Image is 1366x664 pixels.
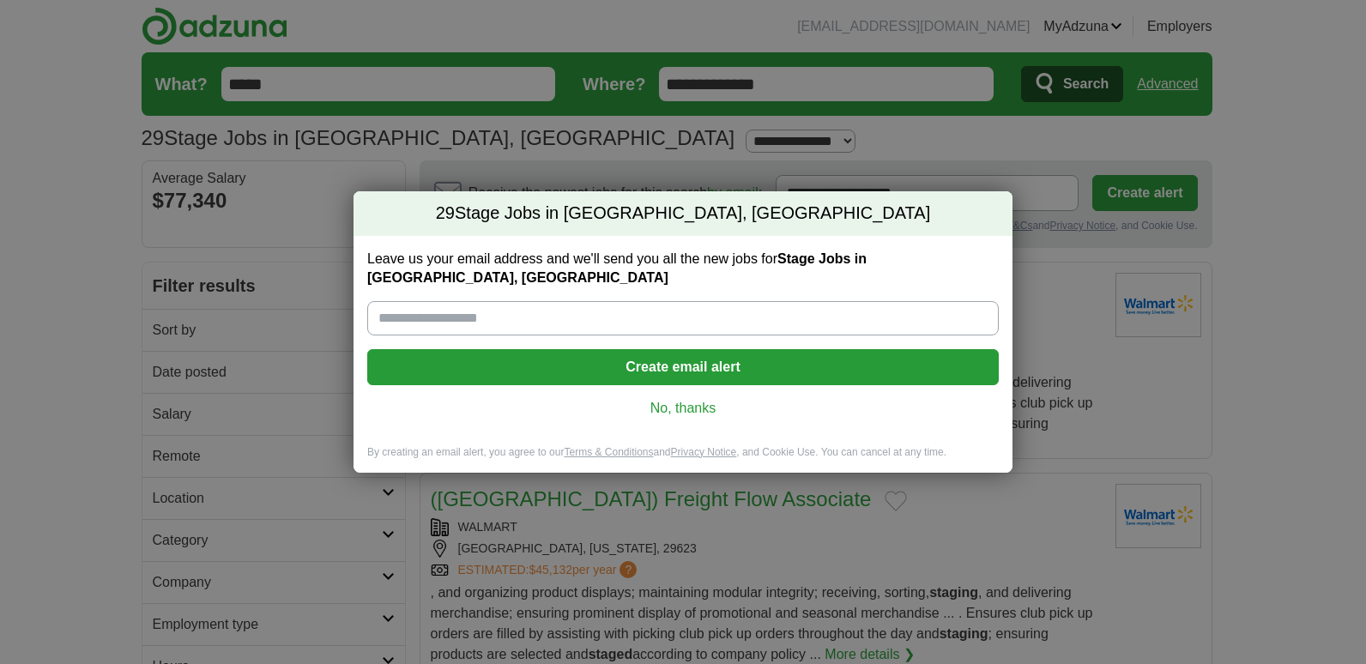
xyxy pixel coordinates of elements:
a: No, thanks [381,399,985,418]
a: Terms & Conditions [564,446,653,458]
h2: Stage Jobs in [GEOGRAPHIC_DATA], [GEOGRAPHIC_DATA] [354,191,1012,236]
button: Create email alert [367,349,999,385]
a: Privacy Notice [671,446,737,458]
label: Leave us your email address and we'll send you all the new jobs for [367,250,999,287]
strong: Stage Jobs in [GEOGRAPHIC_DATA], [GEOGRAPHIC_DATA] [367,251,867,285]
span: 29 [436,202,455,226]
div: By creating an email alert, you agree to our and , and Cookie Use. You can cancel at any time. [354,445,1012,474]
